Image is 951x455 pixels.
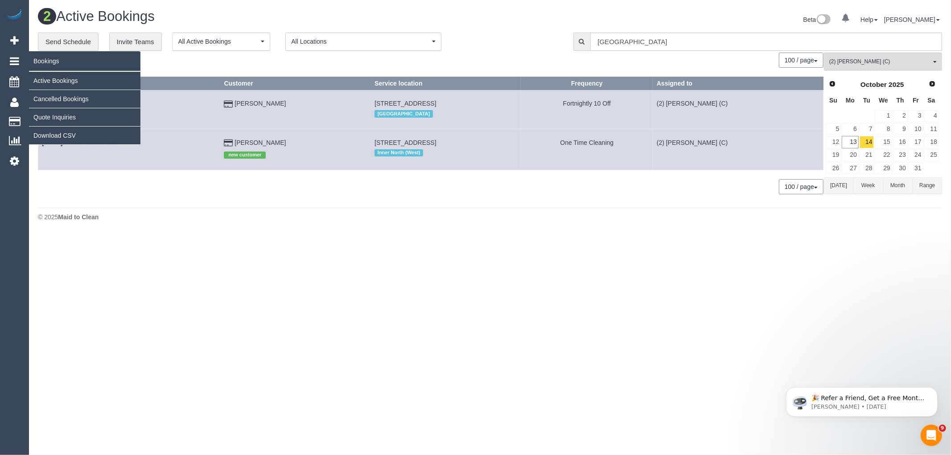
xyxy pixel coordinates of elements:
a: 3 [909,110,923,122]
b: [DATE] [42,139,62,146]
td: Service location [371,90,521,129]
span: 9 [939,425,946,432]
a: 21 [860,149,874,161]
a: [PERSON_NAME] [884,16,940,23]
a: 12 [826,136,841,148]
button: Range [913,177,942,194]
a: 8 [875,123,892,135]
a: [PERSON_NAME] [235,100,286,107]
a: Prev [826,78,839,90]
td: Frequency [521,90,653,129]
a: 16 [893,136,908,148]
a: 6 [842,123,858,135]
a: 25 [924,149,939,161]
ul: Bookings [29,71,140,145]
button: Week [853,177,883,194]
a: Send Schedule [38,33,99,51]
td: Frequency [521,129,653,170]
a: 13 [842,136,858,148]
a: Next [926,78,939,90]
div: Location [375,147,517,159]
span: Sunday [829,97,837,104]
a: Active Bookings [29,72,140,90]
td: Customer [220,90,371,129]
a: 22 [875,149,892,161]
span: [STREET_ADDRESS] [375,100,436,107]
strong: Maid to Clean [58,213,99,221]
a: 27 [842,162,858,174]
div: © 2025 [38,213,942,221]
input: Enter the first 3 letters of the name to search [590,33,943,51]
span: Inner North (West) [375,149,423,156]
a: 7 [860,123,874,135]
a: 30 [893,162,908,174]
a: Download CSV [29,127,140,144]
a: 15 [875,136,892,148]
a: Beta [803,16,831,23]
p: Message from Ellie, sent 3d ago [39,34,154,42]
button: 100 / page [779,179,823,194]
a: 11 [924,123,939,135]
span: 2 [38,8,56,25]
a: 10 [909,123,923,135]
div: Location [375,108,517,119]
span: [GEOGRAPHIC_DATA] [375,110,433,117]
span: Prev [829,80,836,87]
span: All Locations [291,37,430,46]
a: 29 [875,162,892,174]
nav: Pagination navigation [779,53,823,68]
a: Cancelled Bookings [29,90,140,108]
button: All Locations [285,33,441,51]
span: Thursday [897,97,904,104]
th: Assigned to [653,77,823,90]
a: 2 [893,110,908,122]
td: Service location [371,129,521,170]
span: Monday [846,97,855,104]
a: [PERSON_NAME] [235,139,286,146]
a: 20 [842,149,858,161]
th: Service location [371,77,521,90]
a: 17 [909,136,923,148]
img: New interface [816,14,831,26]
iframe: Intercom live chat [921,425,942,446]
img: Automaid Logo [5,9,23,21]
ol: All Teams [824,53,942,66]
th: Customer [220,77,371,90]
a: 9 [893,123,908,135]
span: All Active Bookings [178,37,259,46]
span: (2) [PERSON_NAME] (C) [829,58,931,66]
span: 🎉 Refer a Friend, Get a Free Month! 🎉 Love Automaid? Share the love! When you refer a friend who ... [39,26,152,122]
span: Saturday [928,97,935,104]
td: Assigned to [653,90,823,129]
a: 14 [860,136,874,148]
a: Invite Teams [109,33,162,51]
span: Tuesday [863,97,870,104]
button: [DATE] [824,177,853,194]
span: Wednesday [879,97,888,104]
th: Frequency [521,77,653,90]
a: 23 [893,149,908,161]
button: 100 / page [779,53,823,68]
a: Help [860,16,878,23]
a: 31 [909,162,923,174]
a: [DATE]/ 12:00 - 14:00 / Tue [42,139,119,146]
a: 5 [826,123,841,135]
i: Credit Card Payment [224,140,233,146]
a: 28 [860,162,874,174]
td: Schedule date [38,129,220,170]
a: Quote Inquiries [29,108,140,126]
span: new customer [224,152,266,159]
i: Credit Card Payment [224,101,233,107]
a: 1 [875,110,892,122]
td: Customer [220,129,371,170]
button: All Active Bookings [172,33,270,51]
td: Assigned to [653,129,823,170]
a: 24 [909,149,923,161]
nav: Pagination navigation [779,179,823,194]
a: 19 [826,149,841,161]
button: (2) [PERSON_NAME] (C) [824,53,942,71]
h1: Active Bookings [38,9,483,24]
